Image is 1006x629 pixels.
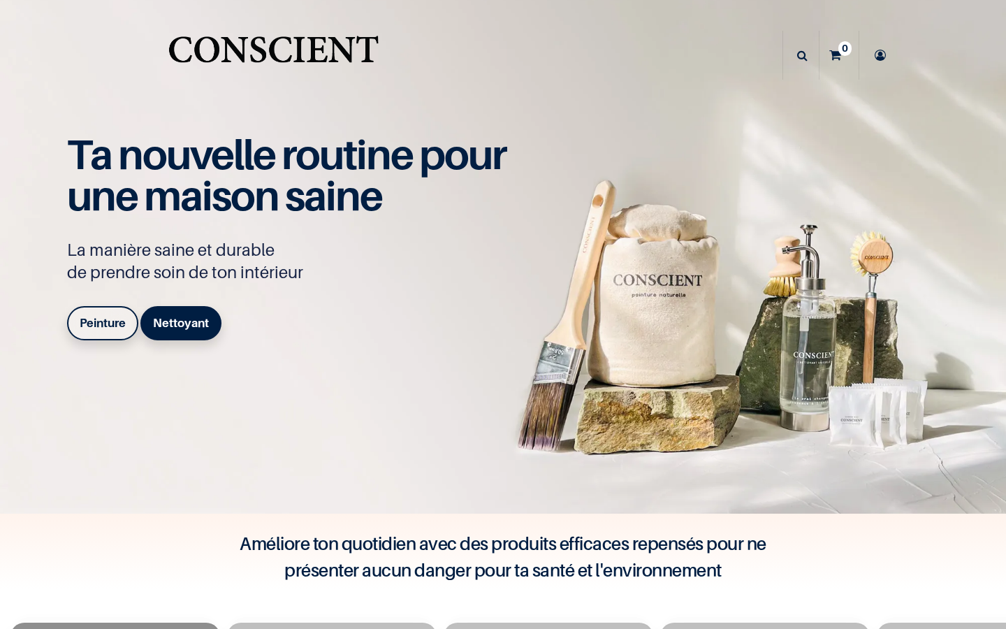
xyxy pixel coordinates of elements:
h4: Améliore ton quotidien avec des produits efficaces repensés pour ne présenter aucun danger pour t... [224,530,782,584]
sup: 0 [838,41,852,55]
a: Nettoyant [140,306,221,340]
a: 0 [819,31,859,80]
span: Ta nouvelle routine pour une maison saine [67,129,506,220]
a: Logo of Conscient [166,28,381,83]
p: La manière saine et durable de prendre soin de ton intérieur [67,239,521,284]
img: Conscient [166,28,381,83]
a: Peinture [67,306,138,340]
b: Peinture [80,316,126,330]
b: Nettoyant [153,316,209,330]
